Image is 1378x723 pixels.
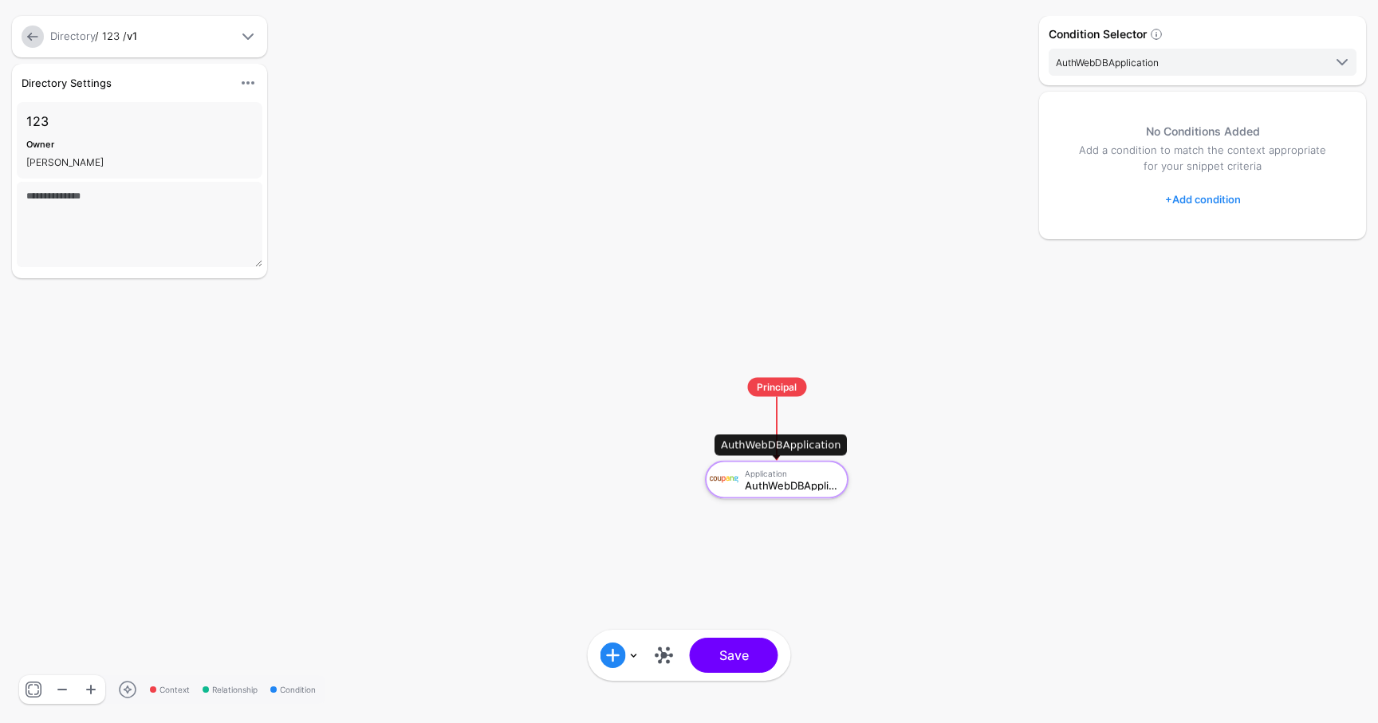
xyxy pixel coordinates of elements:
span: Context [150,684,190,696]
strong: v1 [127,29,137,42]
div: Directory Settings [15,75,232,91]
h3: 123 [26,112,253,131]
p: Add a condition to match the context appropriate for your snippet criteria [1071,143,1334,175]
div: AuthWebDBApplication [715,434,847,456]
span: Condition [270,684,316,696]
strong: Owner [26,139,54,150]
div: / 123 / [47,29,235,45]
div: AuthWebDBApplication [745,479,837,490]
a: Directory [50,29,95,42]
span: + [1165,193,1172,206]
a: Add condition [1165,187,1241,212]
span: Relationship [203,684,258,696]
button: Save [690,638,778,673]
div: Application [745,468,837,477]
span: AuthWebDBApplication [1056,57,1159,69]
img: svg+xml;base64,PHN2ZyBpZD0iTG9nbyIgeG1sbnM9Imh0dHA6Ly93d3cudzMub3JnLzIwMDAvc3ZnIiB3aWR0aD0iMTIxLj... [710,466,738,494]
app-identifier: [PERSON_NAME] [26,156,104,168]
h5: No Conditions Added [1071,124,1334,139]
strong: Condition Selector [1049,27,1147,41]
span: Principal [747,378,806,397]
